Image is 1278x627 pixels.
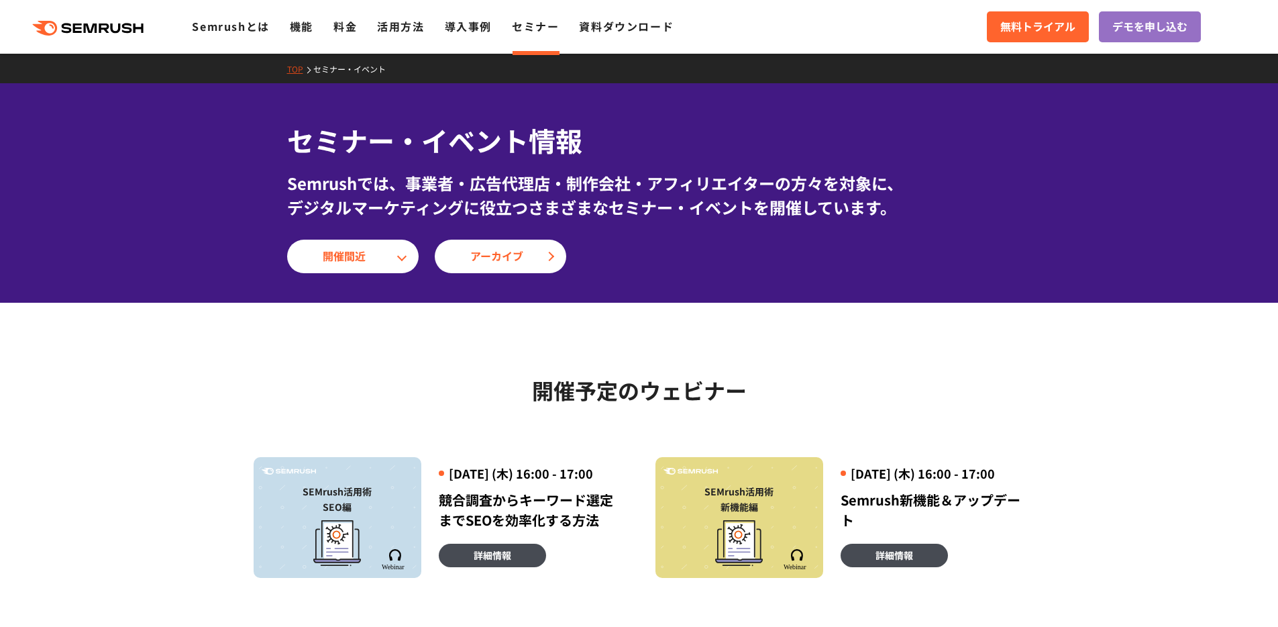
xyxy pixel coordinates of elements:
img: Semrush [262,468,316,475]
img: Semrush [783,549,810,570]
a: デモを申し込む [1099,11,1201,42]
h1: セミナー・イベント情報 [287,121,992,160]
a: 開催間近 [287,240,419,273]
div: [DATE] (木) 16:00 - 17:00 [841,465,1025,482]
div: [DATE] (木) 16:00 - 17:00 [439,465,623,482]
a: 導入事例 [445,18,492,34]
span: 開催間近 [323,248,383,265]
span: 詳細情報 [875,548,913,563]
a: アーカイブ [435,240,566,273]
span: 詳細情報 [474,548,511,563]
a: 活用方法 [377,18,424,34]
div: Semrush新機能＆アップデート [841,490,1025,530]
img: Semrush [663,468,718,475]
div: SEMrush活用術 新機能編 [662,484,816,515]
div: Semrushでは、事業者・広告代理店・制作会社・アフィリエイターの方々を対象に、 デジタルマーケティングに役立つさまざまなセミナー・イベントを開催しています。 [287,171,992,220]
span: デモを申し込む [1112,18,1187,36]
span: アーカイブ [470,248,531,265]
h2: 開催予定のウェビナー [254,373,1025,407]
a: セミナー・イベント [313,63,396,75]
img: Semrush [381,549,409,570]
a: 詳細情報 [841,544,948,567]
a: Semrushとは [192,18,269,34]
div: SEMrush活用術 SEO編 [260,484,415,515]
a: 機能 [290,18,313,34]
a: 資料ダウンロード [579,18,674,34]
a: 詳細情報 [439,544,546,567]
a: 無料トライアル [987,11,1089,42]
span: 無料トライアル [1000,18,1075,36]
div: 競合調査からキーワード選定までSEOを効率化する方法 [439,490,623,530]
a: セミナー [512,18,559,34]
a: 料金 [333,18,357,34]
a: TOP [287,63,313,75]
